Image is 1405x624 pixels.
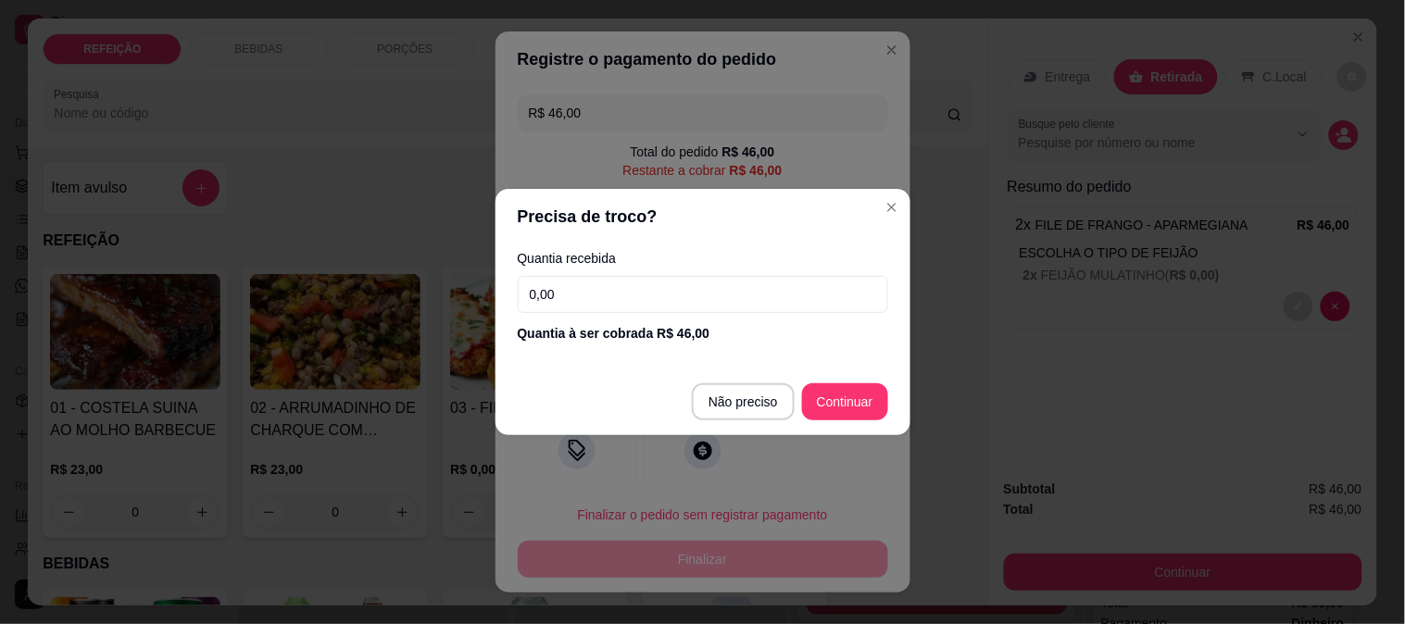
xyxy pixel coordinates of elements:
[518,252,888,265] label: Quantia recebida
[692,383,795,420] button: Não preciso
[877,193,907,222] button: Close
[496,189,910,244] header: Precisa de troco?
[518,324,888,343] div: Quantia à ser cobrada R$ 46,00
[802,383,888,420] button: Continuar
